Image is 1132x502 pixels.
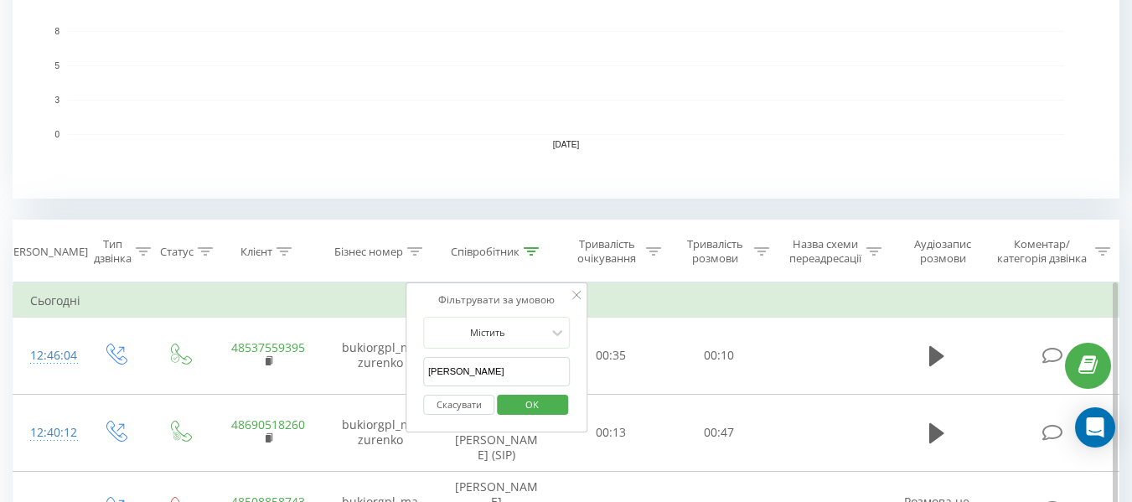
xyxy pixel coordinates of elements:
div: Аудіозапис розмови [901,237,985,266]
a: 48690518260 [231,417,305,432]
div: Співробітник [451,245,519,259]
div: Open Intercom Messenger [1075,407,1115,448]
text: 8 [54,27,59,36]
td: 00:13 [557,394,665,471]
a: 48537559395 [231,339,305,355]
td: 00:35 [557,318,665,395]
button: Скасувати [423,395,494,416]
div: Тривалість очікування [572,237,642,266]
td: 00:47 [665,394,773,471]
text: [DATE] [553,140,580,149]
div: Клієнт [240,245,272,259]
div: Тип дзвінка [94,237,132,266]
text: 3 [54,96,59,105]
td: bukiorgpl_mazurenko [324,318,437,395]
td: 00:10 [665,318,773,395]
div: Бізнес номер [334,245,403,259]
text: 0 [54,130,59,139]
button: OK [497,395,568,416]
div: 12:40:12 [30,417,65,449]
div: 12:46:04 [30,339,65,372]
div: Тривалість розмови [680,237,750,266]
div: Назва схеми переадресації [788,237,862,266]
input: Введіть значення [423,357,571,386]
div: [PERSON_NAME] [3,245,88,259]
div: Статус [160,245,194,259]
div: Фільтрувати за умовою [423,292,571,308]
text: 5 [54,61,59,70]
div: Коментар/категорія дзвінка [993,237,1091,266]
td: bukiorgpl_mazurenko [324,394,437,471]
td: Сьогодні [13,284,1119,318]
span: OK [509,391,556,417]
